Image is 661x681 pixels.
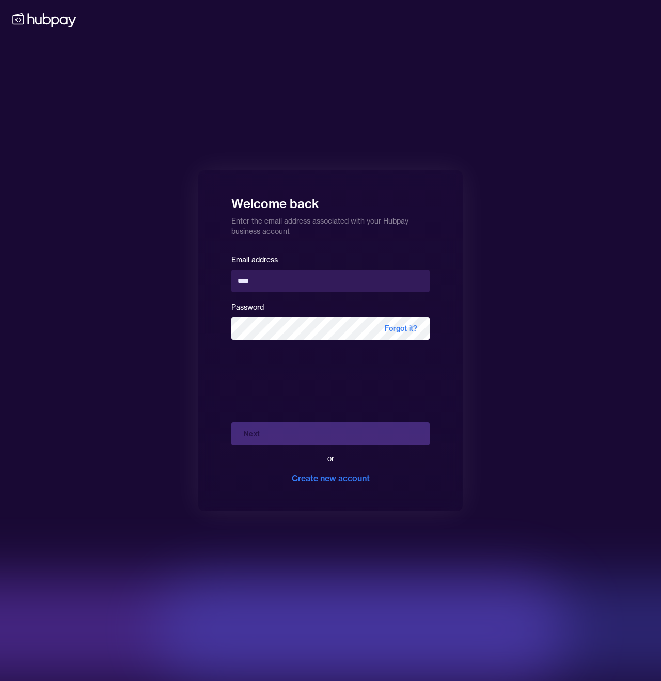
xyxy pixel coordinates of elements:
span: Forgot it? [372,317,430,340]
div: Create new account [292,472,370,484]
p: Enter the email address associated with your Hubpay business account [231,212,430,236]
div: or [327,453,334,464]
label: Email address [231,255,278,264]
h1: Welcome back [231,189,430,212]
label: Password [231,303,264,312]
